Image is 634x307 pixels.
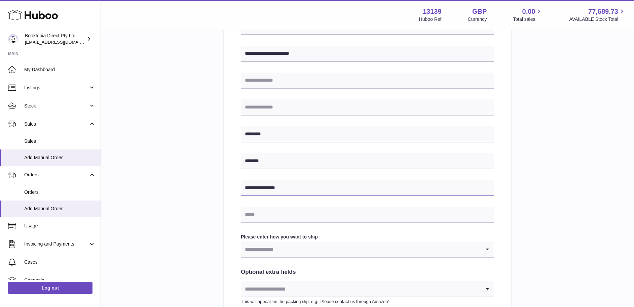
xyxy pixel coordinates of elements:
span: Sales [24,138,96,144]
strong: 13139 [423,7,442,16]
a: Log out [8,282,92,294]
span: Add Manual Order [24,155,96,161]
a: 77,689.73 AVAILABLE Stock Total [569,7,626,23]
div: Huboo Ref [419,16,442,23]
span: Usage [24,223,96,229]
span: Orders [24,189,96,195]
span: My Dashboard [24,67,96,73]
div: Booktopia Direct Pty Ltd [25,33,85,45]
span: AVAILABLE Stock Total [569,16,626,23]
div: Search for option [241,242,494,258]
input: Search for option [241,281,481,297]
div: Currency [468,16,487,23]
strong: GBP [472,7,487,16]
span: Sales [24,121,88,127]
span: [EMAIL_ADDRESS][DOMAIN_NAME] [25,39,99,45]
span: Listings [24,85,88,91]
div: Search for option [241,281,494,297]
label: Please enter how you want to ship [241,234,494,240]
span: Invoicing and Payments [24,241,88,247]
img: buz@sabweb.com.au [8,34,18,44]
h2: Optional extra fields [241,268,494,276]
span: Orders [24,172,88,178]
input: Search for option [241,242,481,257]
span: 77,689.73 [588,7,618,16]
p: This will appear on the packing slip. e.g. 'Please contact us through Amazon' [241,299,494,305]
span: Total sales [513,16,543,23]
span: Cases [24,259,96,265]
a: 0.00 Total sales [513,7,543,23]
span: Stock [24,103,88,109]
span: Channels [24,277,96,283]
span: 0.00 [522,7,535,16]
span: Add Manual Order [24,206,96,212]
